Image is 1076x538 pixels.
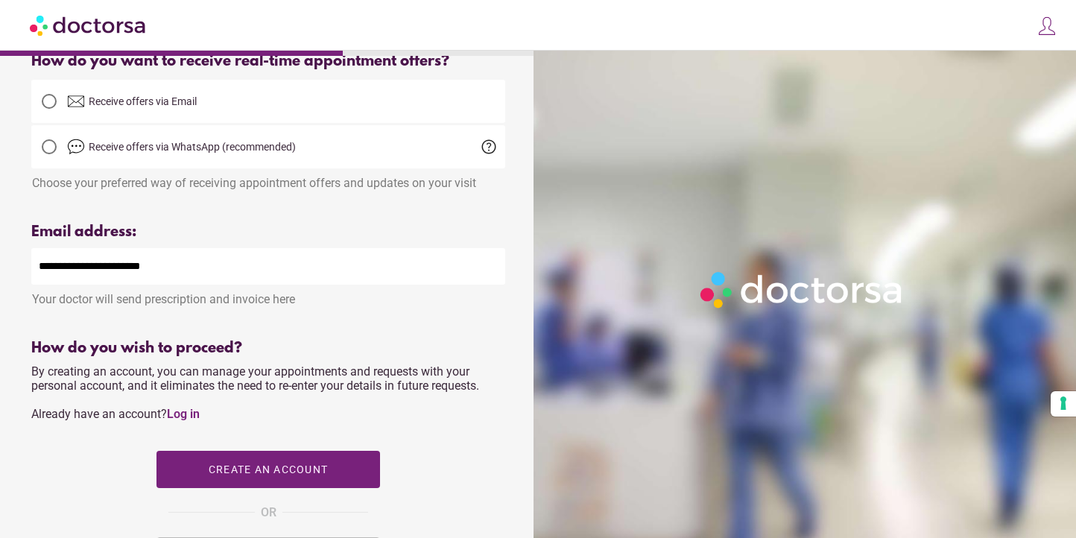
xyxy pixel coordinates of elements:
img: icons8-customer-100.png [1037,16,1057,37]
div: Choose your preferred way of receiving appointment offers and updates on your visit [31,168,505,190]
img: chat [67,138,85,156]
img: email [67,92,85,110]
div: Your doctor will send prescription and invoice here [31,285,505,306]
button: Create an account [156,451,380,488]
button: Your consent preferences for tracking technologies [1051,391,1076,417]
img: Doctorsa.com [30,8,148,42]
span: Receive offers via Email [89,95,197,107]
span: OR [261,503,276,522]
img: Logo-Doctorsa-trans-White-partial-flat.png [694,266,910,314]
div: Email address: [31,224,505,241]
span: help [480,138,498,156]
span: Create an account [209,463,328,475]
span: Receive offers via WhatsApp (recommended) [89,141,296,153]
div: How do you want to receive real-time appointment offers? [31,53,505,70]
div: How do you wish to proceed? [31,340,505,357]
a: Log in [167,407,200,421]
span: By creating an account, you can manage your appointments and requests with your personal account,... [31,364,479,421]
